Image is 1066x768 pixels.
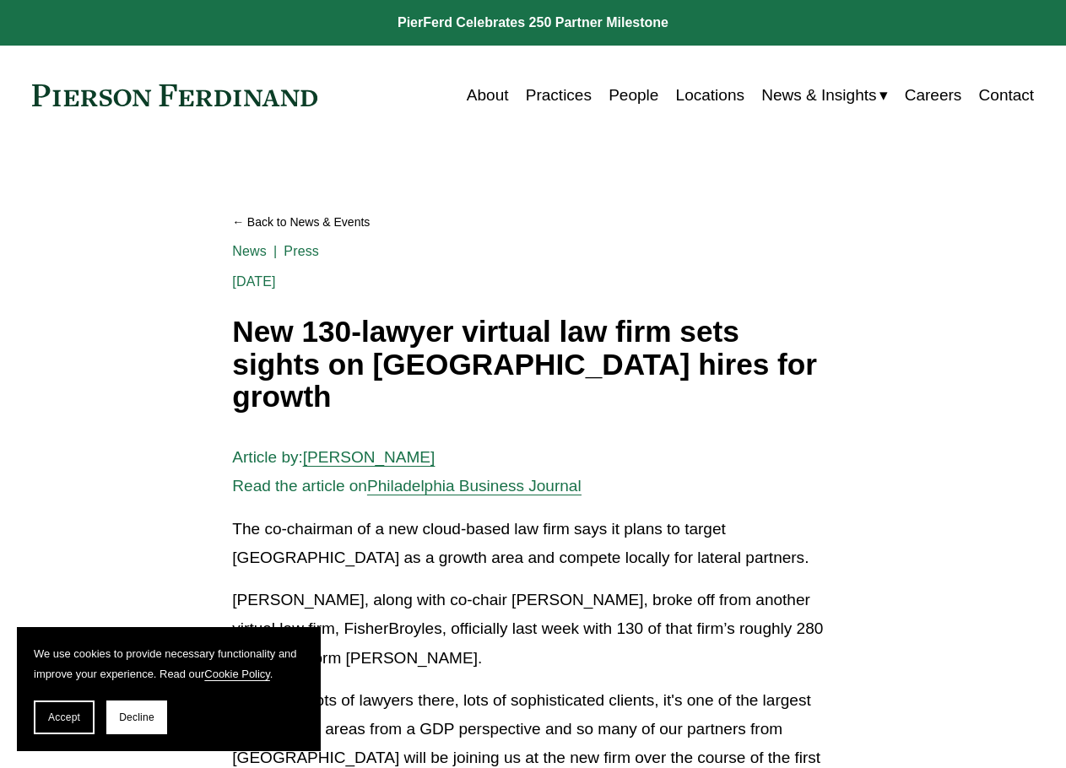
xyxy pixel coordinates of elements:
span: News & Insights [761,81,876,110]
h1: New 130-lawyer virtual law firm sets sights on [GEOGRAPHIC_DATA] hires for growth [232,316,833,414]
a: About [467,79,509,111]
a: Locations [676,79,744,111]
a: Press [284,244,319,258]
a: Practices [526,79,592,111]
span: Article by: [232,448,302,466]
a: Back to News & Events [232,208,833,236]
span: [DATE] [232,274,275,289]
span: Accept [48,711,80,723]
a: News [232,244,267,258]
a: Careers [905,79,962,111]
p: [PERSON_NAME], along with co-chair [PERSON_NAME], broke off from another virtual law firm, Fisher... [232,586,833,673]
span: Read the article on [232,477,367,495]
section: Cookie banner [17,627,321,751]
p: We use cookies to provide necessary functionality and improve your experience. Read our . [34,644,304,684]
span: Decline [119,711,154,723]
a: People [609,79,658,111]
a: folder dropdown [761,79,887,111]
p: The co-chairman of a new cloud-based law firm says it plans to target [GEOGRAPHIC_DATA] as a grow... [232,515,833,573]
a: Philadelphia Business Journal [367,477,582,495]
a: [PERSON_NAME] [303,448,435,466]
button: Accept [34,700,95,734]
button: Decline [106,700,167,734]
a: Contact [979,79,1035,111]
a: Cookie Policy [204,668,270,680]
